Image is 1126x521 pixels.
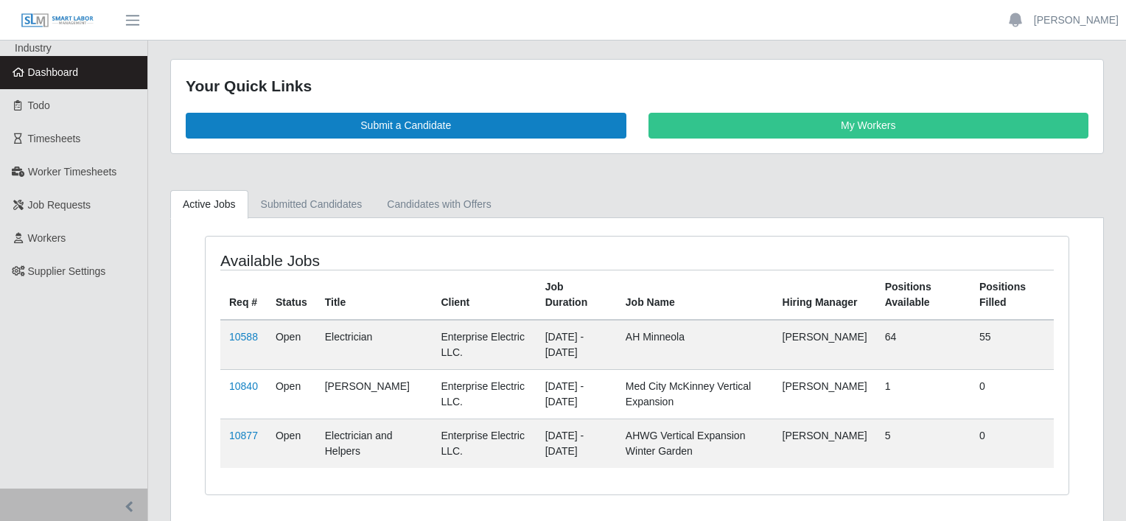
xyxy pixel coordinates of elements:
th: Status [267,270,316,320]
th: Positions Available [876,270,971,320]
td: Open [267,369,316,419]
td: AHWG Vertical Expansion Winter Garden [617,419,774,468]
td: 55 [971,320,1054,370]
td: Open [267,419,316,468]
td: [DATE] - [DATE] [536,320,617,370]
td: 64 [876,320,971,370]
th: Title [316,270,433,320]
td: 1 [876,369,971,419]
span: Supplier Settings [28,265,106,277]
span: Job Requests [28,199,91,211]
span: Dashboard [28,66,79,78]
a: Submitted Candidates [248,190,375,219]
a: Active Jobs [170,190,248,219]
td: [PERSON_NAME] [774,419,876,468]
td: Open [267,320,316,370]
div: Your Quick Links [186,74,1088,98]
td: Enterprise Electric LLC. [432,419,536,468]
td: [DATE] - [DATE] [536,369,617,419]
a: 10588 [229,331,258,343]
span: Todo [28,99,50,111]
th: Hiring Manager [774,270,876,320]
td: [PERSON_NAME] [316,369,433,419]
a: 10840 [229,380,258,392]
a: Candidates with Offers [374,190,503,219]
td: Electrician and Helpers [316,419,433,468]
span: Workers [28,232,66,244]
a: My Workers [648,113,1089,139]
th: Job Duration [536,270,617,320]
h4: Available Jobs [220,251,555,270]
td: [PERSON_NAME] [774,369,876,419]
th: Req # [220,270,267,320]
a: 10877 [229,430,258,441]
img: SLM Logo [21,13,94,29]
th: Job Name [617,270,774,320]
td: 0 [971,369,1054,419]
td: [DATE] - [DATE] [536,419,617,468]
td: Med City McKinney Vertical Expansion [617,369,774,419]
td: AH Minneola [617,320,774,370]
span: Worker Timesheets [28,166,116,178]
th: Client [432,270,536,320]
td: 0 [971,419,1054,468]
td: Electrician [316,320,433,370]
td: Enterprise Electric LLC. [432,369,536,419]
span: Industry [15,42,52,54]
a: Submit a Candidate [186,113,626,139]
a: [PERSON_NAME] [1034,13,1119,28]
span: Timesheets [28,133,81,144]
td: Enterprise Electric LLC. [432,320,536,370]
td: [PERSON_NAME] [774,320,876,370]
th: Positions Filled [971,270,1054,320]
td: 5 [876,419,971,468]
